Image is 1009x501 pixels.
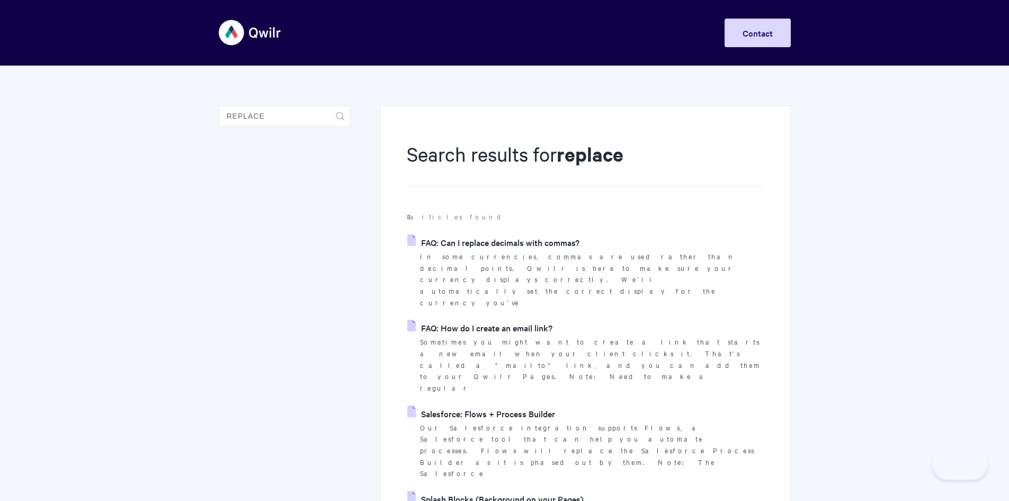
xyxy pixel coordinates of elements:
a: FAQ: Can I replace decimals with commas? [407,234,579,250]
a: FAQ: How do I create an email link? [407,320,552,336]
strong: 8 [407,212,410,222]
p: Sometimes you might want to create a link that starts a new email when your client clicks it. Tha... [420,336,763,394]
input: Search [219,106,351,127]
a: Contact [725,19,791,47]
p: Our Salesforce integration supports Flows, a Salesforce tool that can help you automate processes... [420,422,763,480]
img: Qwilr Help Center [219,13,282,52]
a: Salesforce: Flows + Process Builder [407,406,555,421]
p: In some currencies, commas are used rather than decimal points. Qwilr is here to make sure your c... [420,251,763,309]
iframe: Toggle Customer Support [932,448,988,480]
h1: Search results for [407,140,763,187]
p: articles found [407,211,763,223]
strong: replace [557,141,623,167]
